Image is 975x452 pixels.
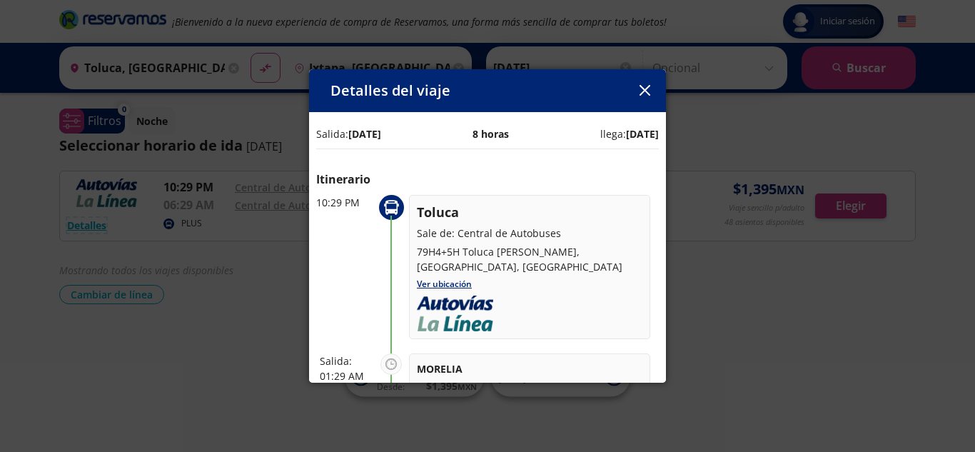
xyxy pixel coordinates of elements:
p: 10:29 PM [316,195,373,210]
p: llega: [600,126,659,141]
p: 79H4+5H Toluca [PERSON_NAME], [GEOGRAPHIC_DATA], [GEOGRAPHIC_DATA] [417,244,642,274]
p: Sale de: Central de Autobuses [417,226,642,241]
p: Salida: [316,126,381,141]
a: Ver ubicación [417,278,472,290]
p: Detalles del viaje [330,80,450,101]
p: MORELIA [417,361,642,376]
p: Itinerario [316,171,659,188]
img: Logo_Autovias_LaLinea_VERT.png [417,296,493,331]
p: 01:29 AM [320,368,373,383]
b: [DATE] [626,127,659,141]
p: Llega a: MICH [417,380,642,395]
p: Salida: [320,353,373,368]
p: 8 horas [473,126,509,141]
b: [DATE] [348,127,381,141]
p: Toluca [417,203,642,222]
